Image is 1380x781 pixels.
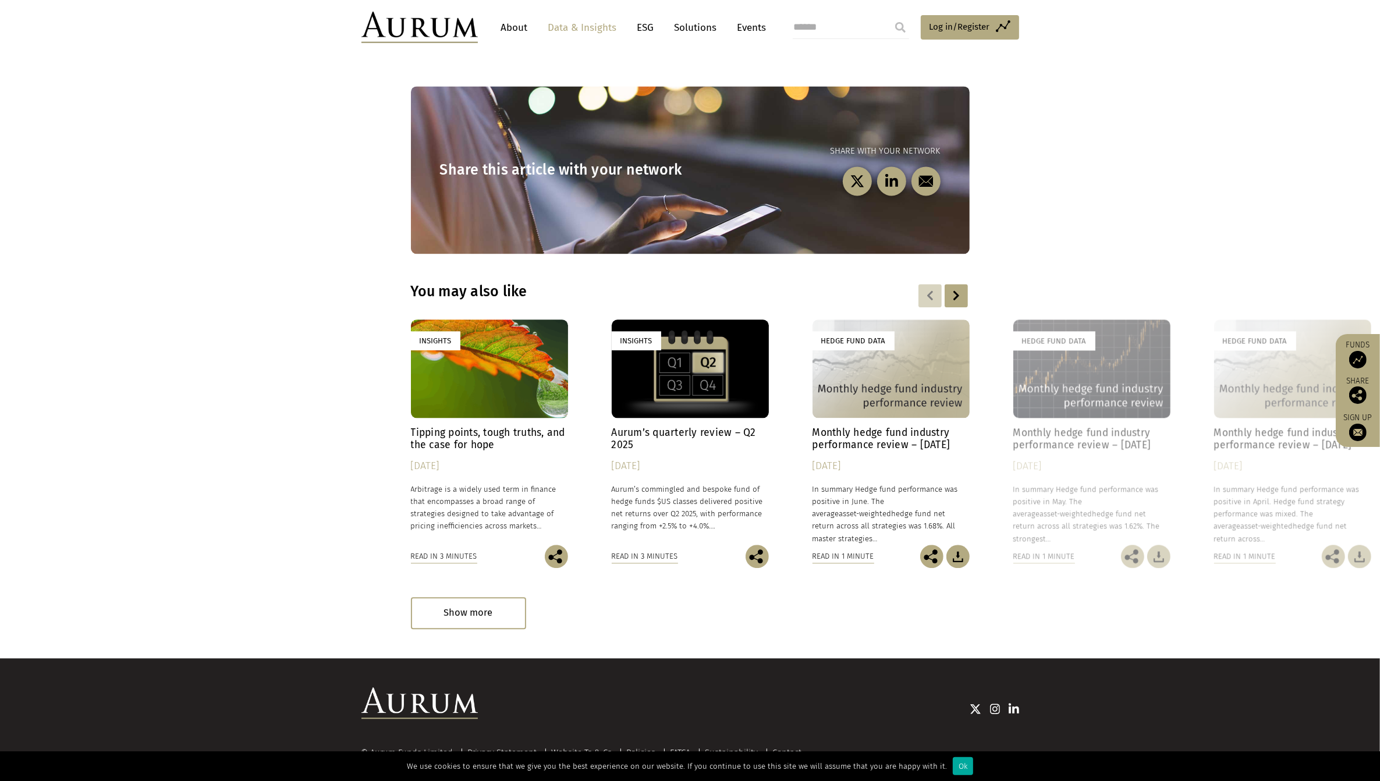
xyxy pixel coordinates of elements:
[552,747,612,758] a: Website Ts & Cs
[1013,550,1075,563] div: Read in 1 minute
[1214,458,1371,474] div: [DATE]
[1214,331,1296,350] div: Hedge Fund Data
[361,12,478,43] img: Aurum
[1349,386,1367,404] img: Share this post
[1214,550,1276,563] div: Read in 1 minute
[813,319,970,545] a: Hedge Fund Data Monthly hedge fund industry performance review – [DATE] [DATE] In summary Hedge f...
[946,545,970,568] img: Download Article
[970,703,981,715] img: Twitter icon
[468,747,537,758] a: Privacy Statement
[1241,521,1293,530] span: asset-weighted
[1342,340,1374,368] a: Funds
[921,15,1019,40] a: Log in/Register
[1214,483,1371,545] p: In summary Hedge fund performance was positive in April. Hedge fund strategy performance was mixe...
[612,550,678,563] div: Read in 3 minutes
[440,161,690,179] h3: Share this article with your network
[813,331,895,350] div: Hedge Fund Data
[746,545,769,568] img: Share this post
[671,747,691,758] a: FATCA
[918,174,933,189] img: email-black.svg
[411,550,477,563] div: Read in 3 minutes
[1009,703,1019,715] img: Linkedin icon
[545,545,568,568] img: Share this post
[1013,427,1170,451] h4: Monthly hedge fund industry performance review – [DATE]
[813,458,970,474] div: [DATE]
[813,483,970,545] p: In summary Hedge fund performance was positive in June. The average hedge fund net return across ...
[1349,424,1367,441] img: Sign up to our newsletter
[627,747,656,758] a: Policies
[411,458,568,474] div: [DATE]
[1322,545,1345,568] img: Share this post
[953,757,973,775] div: Ok
[773,747,802,758] a: Contact
[1040,509,1092,518] span: asset-weighted
[990,703,1001,715] img: Instagram icon
[889,16,912,39] input: Submit
[542,17,623,38] a: Data & Insights
[930,20,990,34] span: Log in/Register
[361,748,459,757] div: © Aurum Funds Limited
[920,545,943,568] img: Share this post
[1121,545,1144,568] img: Share this post
[612,331,661,350] div: Insights
[1342,377,1374,404] div: Share
[411,597,526,629] div: Show more
[839,509,892,518] span: asset-weighted
[732,17,767,38] a: Events
[705,747,758,758] a: Sustainability
[632,17,660,38] a: ESG
[1013,331,1095,350] div: Hedge Fund Data
[813,550,874,563] div: Read in 1 minute
[1214,427,1371,451] h4: Monthly hedge fund industry performance review – [DATE]
[361,687,478,719] img: Aurum Logo
[850,174,864,189] img: twitter-black.svg
[411,283,820,300] h3: You may also like
[1348,545,1371,568] img: Download Article
[813,427,970,451] h4: Monthly hedge fund industry performance review – [DATE]
[690,144,941,158] p: Share with your network
[411,483,568,532] p: Arbitrage is a widely used term in finance that encompasses a broad range of strategies designed ...
[669,17,723,38] a: Solutions
[612,483,769,532] p: Aurum’s commingled and bespoke fund of hedge funds $US classes delivered positive net returns ove...
[884,174,899,189] img: linkedin-black.svg
[1013,483,1170,545] p: In summary Hedge fund performance was positive in May. The average hedge fund net return across a...
[1349,351,1367,368] img: Access Funds
[612,427,769,451] h4: Aurum’s quarterly review – Q2 2025
[1342,413,1374,441] a: Sign up
[612,319,769,545] a: Insights Aurum’s quarterly review – Q2 2025 [DATE] Aurum’s commingled and bespoke fund of hedge f...
[495,17,534,38] a: About
[411,319,568,545] a: Insights Tipping points, tough truths, and the case for hope [DATE] Arbitrage is a widely used te...
[612,458,769,474] div: [DATE]
[1147,545,1170,568] img: Download Article
[1013,458,1170,474] div: [DATE]
[411,331,460,350] div: Insights
[411,427,568,451] h4: Tipping points, tough truths, and the case for hope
